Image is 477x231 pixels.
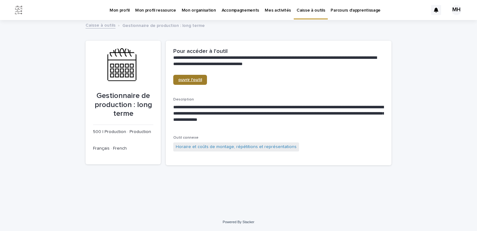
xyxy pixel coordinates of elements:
a: Horaire et coûts de montage, répétitions et représentations [176,144,297,150]
img: Jx8JiDZqSLW7pnA6nIo1 [12,4,25,16]
a: Caisse à outils [86,21,116,28]
span: ouvrir l'outil [178,78,202,82]
a: ouvrir l'outil [173,75,207,85]
p: Gestionnaire de production : long terme [122,22,205,28]
p: Français · French [93,145,153,152]
span: Outil connexe [173,136,199,140]
p: 500 | Production · Production [93,129,153,135]
a: Powered By Stacker [223,220,254,224]
div: MH [451,5,461,15]
p: Gestionnaire de production : long terme [93,91,153,118]
h2: Pour accéder à l'outil [173,48,228,55]
span: Description [173,98,194,101]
